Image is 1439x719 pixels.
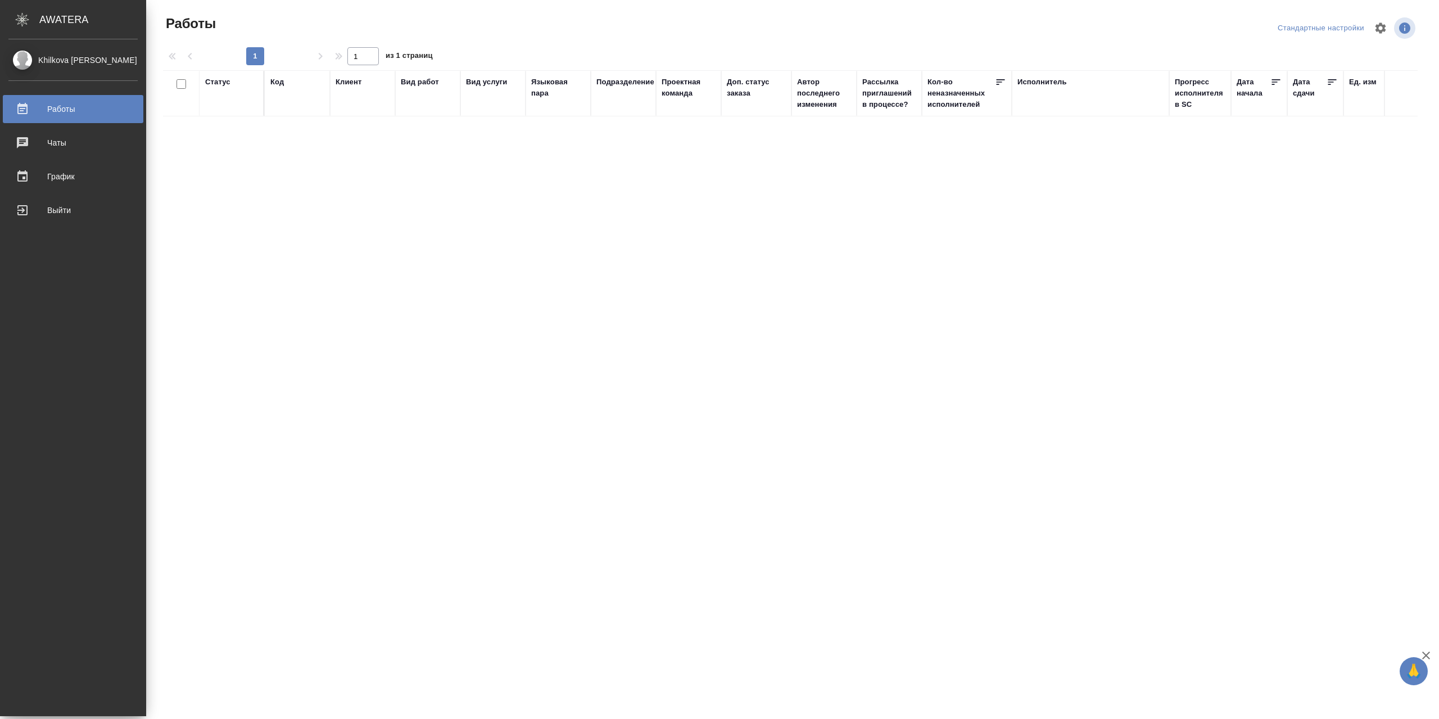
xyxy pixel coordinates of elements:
span: из 1 страниц [386,49,433,65]
div: Доп. статус заказа [727,76,786,99]
div: Рассылка приглашений в процессе? [862,76,916,110]
a: Чаты [3,129,143,157]
div: Khilkova [PERSON_NAME] [8,54,138,66]
div: Подразделение [596,76,654,88]
div: Клиент [336,76,361,88]
div: AWATERA [39,8,146,31]
div: Работы [8,101,138,117]
span: Посмотреть информацию [1394,17,1418,39]
div: Вид работ [401,76,439,88]
div: Языковая пара [531,76,585,99]
span: Работы [163,15,216,33]
div: Прогресс исполнителя в SC [1175,76,1225,110]
div: Дата сдачи [1293,76,1327,99]
div: Автор последнего изменения [797,76,851,110]
div: Дата начала [1237,76,1270,99]
div: Вид услуги [466,76,508,88]
div: Код [270,76,284,88]
div: Проектная команда [662,76,716,99]
span: Настроить таблицу [1367,15,1394,42]
div: Выйти [8,202,138,219]
a: Работы [3,95,143,123]
div: Кол-во неназначенных исполнителей [927,76,995,110]
button: 🙏 [1400,657,1428,685]
div: Статус [205,76,230,88]
div: Исполнитель [1017,76,1067,88]
div: split button [1275,20,1367,37]
a: Выйти [3,196,143,224]
div: Ед. изм [1349,76,1377,88]
a: График [3,162,143,191]
div: Чаты [8,134,138,151]
div: График [8,168,138,185]
span: 🙏 [1404,659,1423,683]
